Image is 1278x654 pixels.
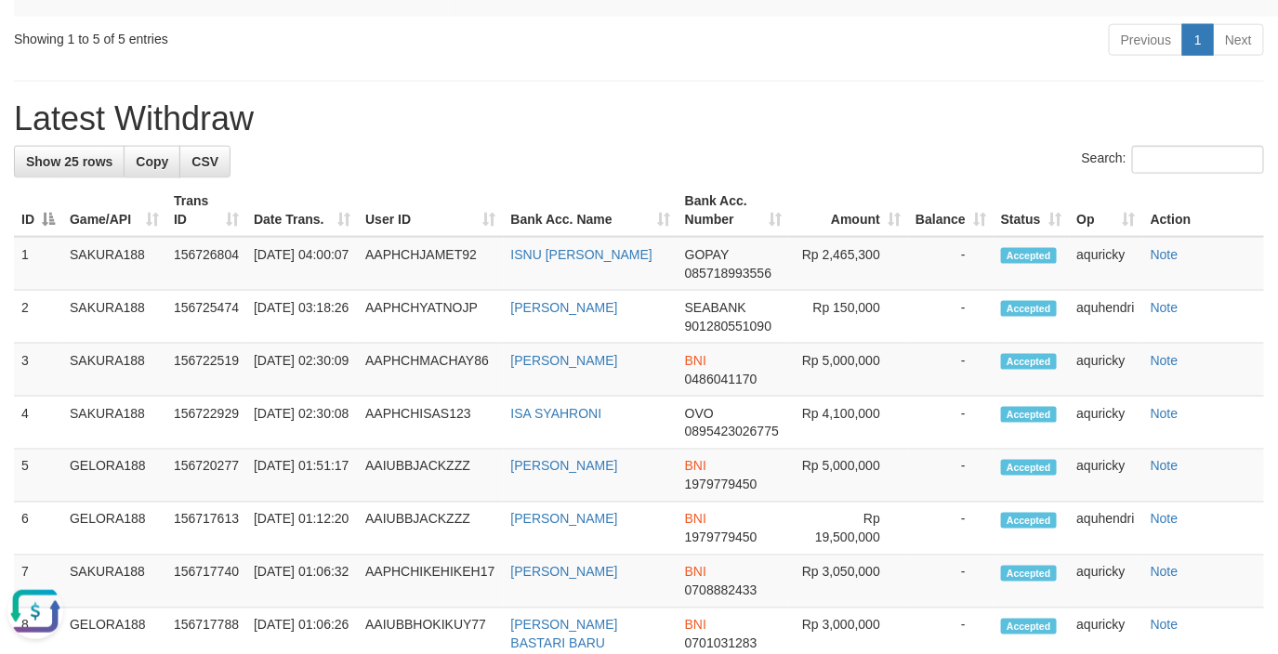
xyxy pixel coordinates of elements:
a: 1 [1182,24,1214,56]
td: 4 [14,397,62,450]
td: - [908,237,994,291]
div: Showing 1 to 5 of 5 entries [14,22,519,48]
a: [PERSON_NAME] [511,300,618,315]
a: Note [1151,565,1179,580]
td: 2 [14,291,62,344]
th: Action [1143,184,1264,237]
td: 156717740 [166,556,246,608]
td: aquricky [1070,344,1143,397]
span: Copy 1979779450 to clipboard [685,530,758,545]
td: [DATE] 02:30:09 [246,344,358,397]
a: Show 25 rows [14,146,125,177]
td: AAIUBBJACKZZZ [358,450,503,503]
td: aquricky [1070,237,1143,291]
span: Copy 0486041170 to clipboard [685,372,758,386]
td: AAPHCHIKEHIKEH17 [358,556,503,608]
span: SEABANK [685,300,746,315]
span: Accepted [1001,460,1057,476]
a: Note [1151,353,1179,368]
td: AAIUBBJACKZZZ [358,503,503,556]
a: CSV [179,146,231,177]
td: 156722519 [166,344,246,397]
button: Open LiveChat chat widget [7,7,63,63]
span: Copy 0895423026775 to clipboard [685,425,779,439]
td: SAKURA188 [62,237,166,291]
a: [PERSON_NAME] [511,353,618,368]
span: OVO [685,406,714,421]
td: 156725474 [166,291,246,344]
span: Copy 085718993556 to clipboard [685,266,771,281]
span: Copy 0701031283 to clipboard [685,636,758,651]
th: User ID: activate to sort column ascending [358,184,503,237]
span: BNI [685,353,706,368]
span: Copy [136,154,168,169]
h1: Latest Withdraw [14,100,1264,137]
a: [PERSON_NAME] BASTARI BARU [511,618,618,651]
td: - [908,291,994,344]
span: BNI [685,618,706,633]
td: SAKURA188 [62,344,166,397]
a: Note [1151,618,1179,633]
td: aquhendri [1070,503,1143,556]
td: 7 [14,556,62,608]
td: AAPHCHISAS123 [358,397,503,450]
a: [PERSON_NAME] [511,512,618,527]
span: Accepted [1001,354,1057,370]
th: Trans ID: activate to sort column ascending [166,184,246,237]
td: 5 [14,450,62,503]
td: [DATE] 02:30:08 [246,397,358,450]
td: Rp 150,000 [789,291,908,344]
td: aquricky [1070,556,1143,608]
td: Rp 19,500,000 [789,503,908,556]
th: Date Trans.: activate to sort column ascending [246,184,358,237]
td: AAPHCHJAMET92 [358,237,503,291]
span: Copy 0708882433 to clipboard [685,583,758,598]
a: Note [1151,512,1179,527]
td: [DATE] 01:51:17 [246,450,358,503]
td: Rp 5,000,000 [789,344,908,397]
th: Game/API: activate to sort column ascending [62,184,166,237]
span: BNI [685,512,706,527]
th: Status: activate to sort column ascending [994,184,1070,237]
a: [PERSON_NAME] [511,565,618,580]
td: - [908,344,994,397]
a: Previous [1109,24,1183,56]
span: Accepted [1001,566,1057,582]
a: Note [1151,459,1179,474]
th: Op: activate to sort column ascending [1070,184,1143,237]
span: GOPAY [685,247,729,262]
span: Show 25 rows [26,154,112,169]
span: Accepted [1001,407,1057,423]
a: Copy [124,146,180,177]
th: Amount: activate to sort column ascending [789,184,908,237]
td: aquhendri [1070,291,1143,344]
td: aquricky [1070,450,1143,503]
th: Bank Acc. Number: activate to sort column ascending [678,184,789,237]
a: Note [1151,300,1179,315]
span: Copy 1979779450 to clipboard [685,477,758,492]
td: AAPHCHYATNOJP [358,291,503,344]
span: Copy 901280551090 to clipboard [685,319,771,334]
td: SAKURA188 [62,556,166,608]
th: ID: activate to sort column descending [14,184,62,237]
a: ISA SYAHRONI [511,406,602,421]
td: 156726804 [166,237,246,291]
td: 1 [14,237,62,291]
td: 156720277 [166,450,246,503]
td: 156717613 [166,503,246,556]
td: [DATE] 04:00:07 [246,237,358,291]
label: Search: [1082,146,1264,174]
span: CSV [191,154,218,169]
td: 6 [14,503,62,556]
a: [PERSON_NAME] [511,459,618,474]
td: [DATE] 01:06:32 [246,556,358,608]
td: SAKURA188 [62,397,166,450]
td: Rp 4,100,000 [789,397,908,450]
input: Search: [1132,146,1264,174]
td: [DATE] 01:12:20 [246,503,358,556]
span: BNI [685,565,706,580]
span: Accepted [1001,513,1057,529]
td: 3 [14,344,62,397]
td: - [908,450,994,503]
a: Note [1151,247,1179,262]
